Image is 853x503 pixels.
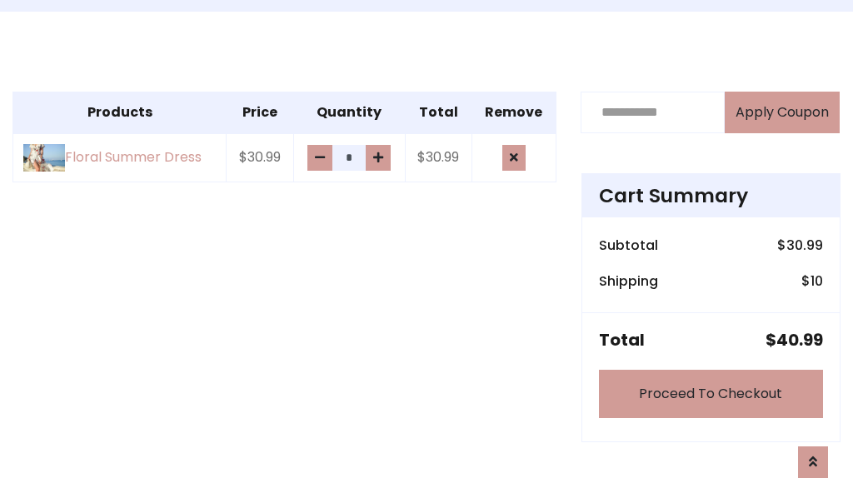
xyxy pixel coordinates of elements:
h4: Cart Summary [599,184,823,207]
th: Total [405,92,471,133]
span: 40.99 [776,328,823,351]
th: Quantity [293,92,405,133]
span: 10 [811,271,823,291]
h6: Shipping [599,273,658,289]
button: Apply Coupon [725,92,840,133]
td: $30.99 [227,133,293,182]
th: Products [13,92,227,133]
th: Price [227,92,293,133]
span: 30.99 [786,236,823,255]
a: Floral Summer Dress [23,144,216,172]
a: Proceed To Checkout [599,370,823,418]
h6: $ [801,273,823,289]
td: $30.99 [405,133,471,182]
th: Remove [471,92,556,133]
h6: $ [777,237,823,253]
h5: $ [766,330,823,350]
h5: Total [599,330,645,350]
h6: Subtotal [599,237,658,253]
